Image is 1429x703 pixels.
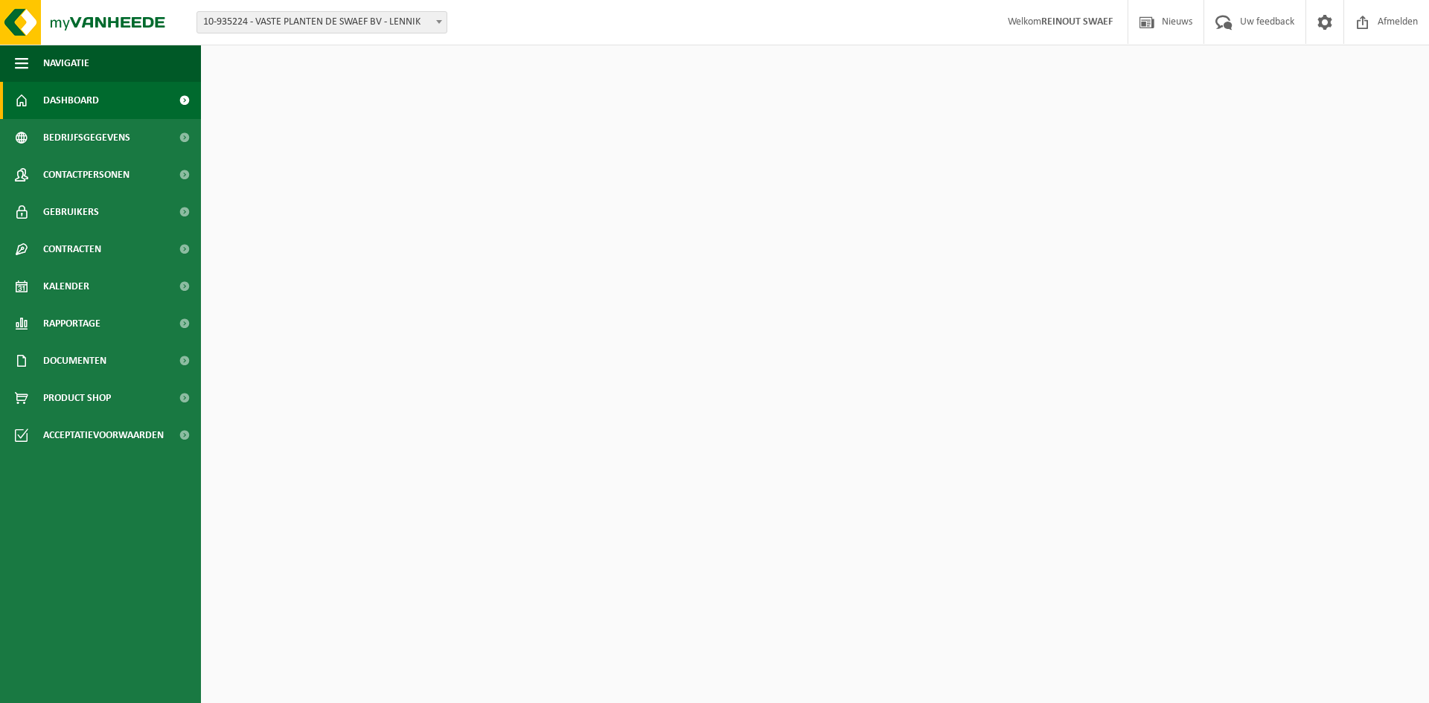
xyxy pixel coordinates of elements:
span: Contactpersonen [43,156,130,193]
span: Documenten [43,342,106,379]
span: Navigatie [43,45,89,82]
span: Acceptatievoorwaarden [43,417,164,454]
span: Contracten [43,231,101,268]
span: Dashboard [43,82,99,119]
span: Rapportage [43,305,100,342]
span: 10-935224 - VASTE PLANTEN DE SWAEF BV - LENNIK [197,12,447,33]
span: Product Shop [43,379,111,417]
span: Bedrijfsgegevens [43,119,130,156]
span: Kalender [43,268,89,305]
strong: REINOUT SWAEF [1041,16,1113,28]
span: 10-935224 - VASTE PLANTEN DE SWAEF BV - LENNIK [196,11,447,33]
span: Gebruikers [43,193,99,231]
